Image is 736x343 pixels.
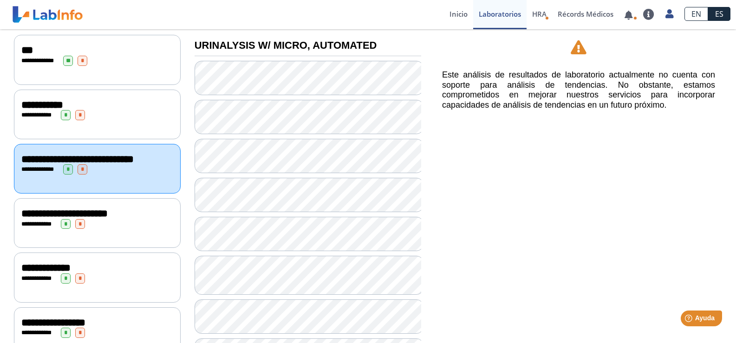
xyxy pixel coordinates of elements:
iframe: Help widget launcher [653,307,726,333]
h5: Este análisis de resultados de laboratorio actualmente no cuenta con soporte para análisis de ten... [442,70,715,110]
a: ES [708,7,730,21]
a: EN [684,7,708,21]
span: HRA [532,9,547,19]
b: URINALYSIS W/ MICRO, AUTOMATED [195,39,377,51]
